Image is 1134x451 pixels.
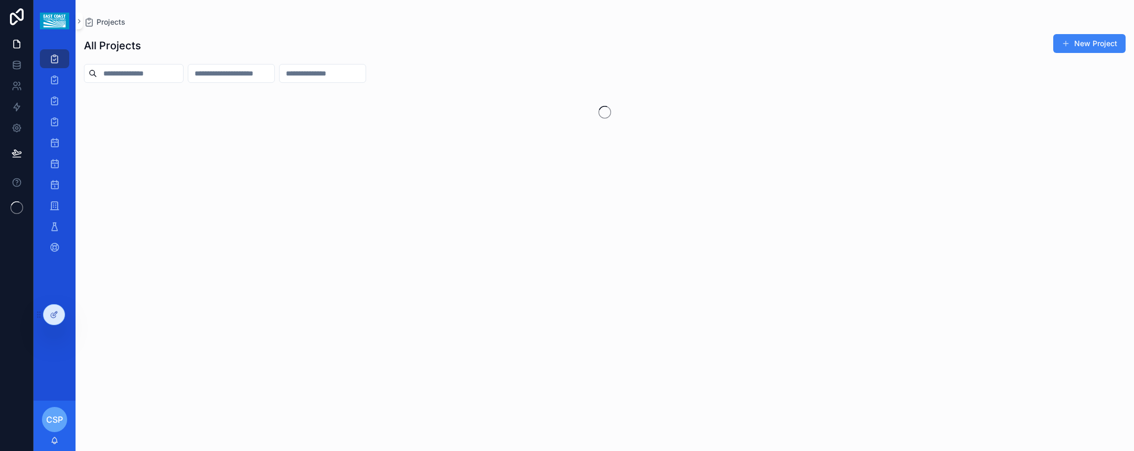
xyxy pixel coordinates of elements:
img: App logo [40,13,69,29]
h1: All Projects [84,38,141,53]
span: CSP [46,413,63,426]
div: scrollable content [34,42,76,271]
button: New Project [1053,34,1126,53]
span: Projects [97,17,125,27]
a: Projects [84,17,125,27]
